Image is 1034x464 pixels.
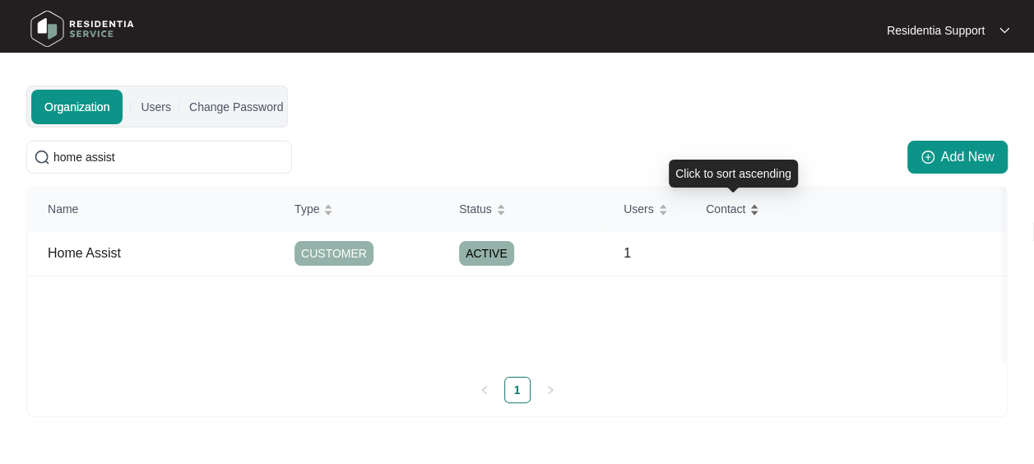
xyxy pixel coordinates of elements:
p: Residentia Support [887,22,985,39]
th: Name [28,188,275,231]
span: Status [459,200,492,218]
button: right [537,377,563,403]
li: Next Page [537,377,563,403]
a: 1 [505,378,530,402]
button: Add New [907,141,1008,174]
p: Home Assist [48,244,275,263]
span: ACTIVE [459,241,514,266]
div: Click to sort ascending [669,160,798,188]
span: left [480,385,489,395]
span: CUSTOMER [294,241,373,266]
div: Change Password [189,98,283,116]
img: dropdown arrow [999,26,1009,35]
img: search-icon [34,149,50,165]
li: Previous Page [471,377,498,403]
input: Search [53,148,285,166]
th: Status [439,188,604,231]
span: Type [294,200,319,218]
li: 1 [504,377,531,403]
button: left [471,377,498,403]
div: Organization [31,90,123,124]
th: Users [604,188,686,231]
th: Contact [686,188,851,231]
div: Organizations [26,141,1008,174]
div: Users [141,98,171,116]
span: right [545,385,555,395]
td: 1 [604,231,686,276]
span: plus-circle [921,151,934,164]
th: Type [275,188,439,231]
span: Users [624,200,654,218]
img: residentia service logo [25,4,140,53]
span: Contact [706,200,745,218]
span: Add New [941,147,995,167]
